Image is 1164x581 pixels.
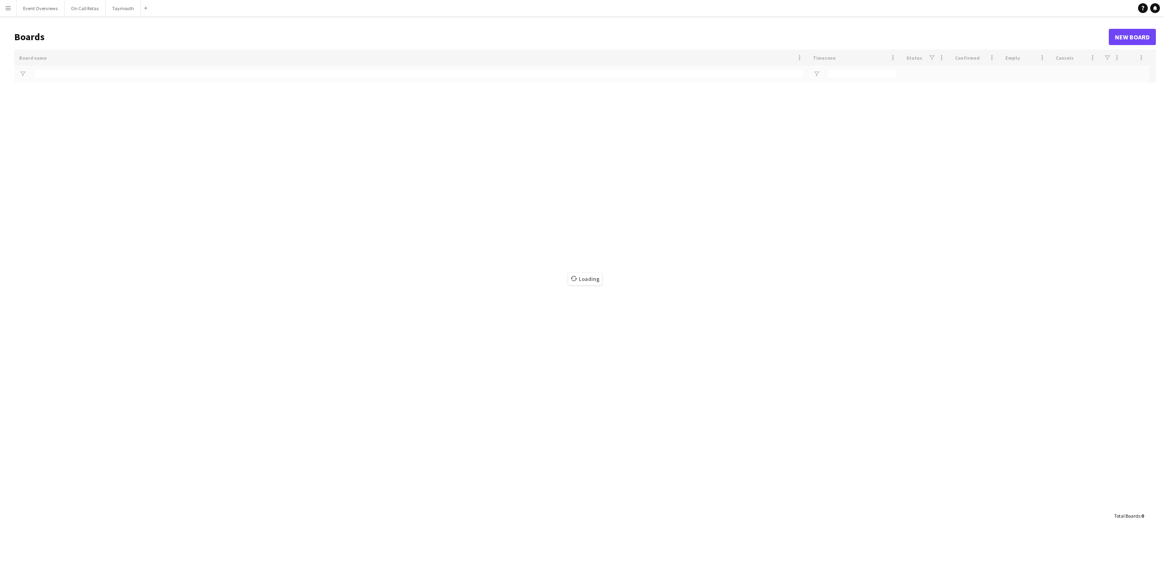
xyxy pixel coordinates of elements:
span: Loading [568,273,602,285]
button: Event Overviews [17,0,65,16]
button: On Call Rotas [65,0,106,16]
div: : [1114,508,1144,524]
a: New Board [1109,29,1156,45]
span: Total Boards [1114,513,1140,519]
button: Taymouth [106,0,141,16]
span: 0 [1141,513,1144,519]
h1: Boards [14,31,1109,43]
